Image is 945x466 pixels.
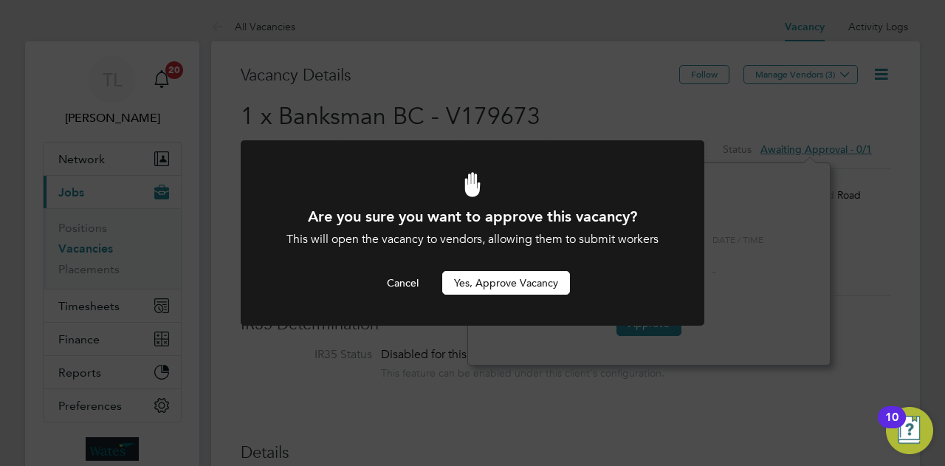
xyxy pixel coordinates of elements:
[375,271,430,295] button: Cancel
[442,271,570,295] button: Yes, Approve Vacancy
[286,232,659,247] span: This will open the vacancy to vendors, allowing them to submit workers
[281,207,664,226] h1: Are you sure you want to approve this vacancy?
[886,407,933,454] button: Open Resource Center, 10 new notifications
[885,417,898,436] div: 10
